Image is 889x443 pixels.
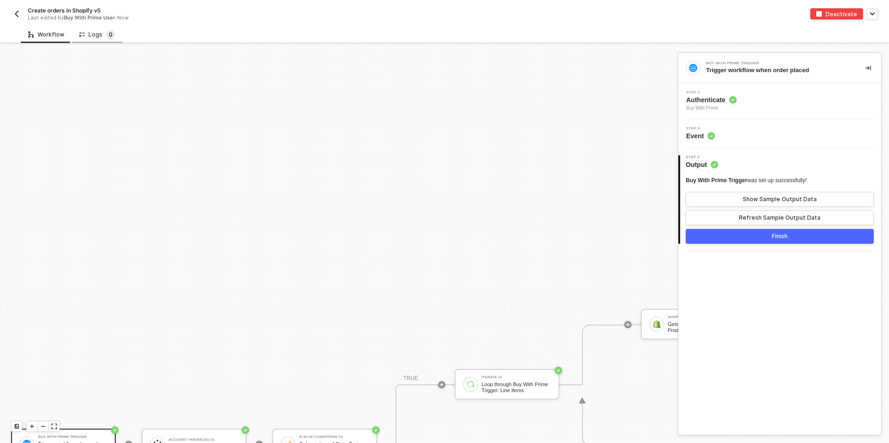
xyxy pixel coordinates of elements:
[403,374,419,383] div: TRUE
[810,8,863,19] button: deactivateDeactivate
[743,196,817,203] div: Show Sample Output Data
[865,65,871,71] span: icon-collapse-right
[686,177,807,185] div: was set up successfully!
[652,320,661,328] img: icon
[64,14,115,21] span: Buy With Prime User
[689,64,697,72] img: integration-icon
[111,426,119,434] span: icon-success-page
[439,382,444,388] span: icon-play
[686,229,874,244] button: Finish
[686,160,718,169] span: Output
[686,192,874,207] button: Show Sample Output Data
[28,31,64,38] div: Workflow
[686,155,718,159] span: Step 3
[13,10,20,18] img: back
[686,95,737,105] span: Authenticate
[482,381,551,393] div: Loop through Buy With Prime Trigger: Line Items
[28,6,100,14] span: Create orders in Shopify v5
[482,375,551,379] div: Iterate #2
[106,30,115,39] sup: 0
[686,177,747,184] span: Buy With Prime Trigger
[706,66,851,74] div: Trigger workflow when order placed
[678,155,881,244] div: Step 3Output Buy With Prime Triggerwas set up successfully!Show Sample Output DataRefresh Sample ...
[686,91,737,94] span: Step 1
[826,10,857,18] div: Deactivate
[816,11,822,17] img: deactivate
[299,435,369,439] div: If-Else Conditions #3
[29,424,35,429] span: icon-play
[11,8,22,19] button: back
[372,426,380,434] span: icon-success-page
[38,435,107,439] div: Buy With Prime Trigger
[678,91,881,112] div: Step 1Authenticate Buy With Prime
[242,426,249,434] span: icon-success-page
[625,322,631,327] span: icon-play
[28,14,423,21] div: Last edited by - Now
[772,233,788,240] div: Finish
[686,105,737,112] span: Buy With Prime
[739,214,820,221] div: Refresh Sample Output Data
[79,30,115,39] div: Logs
[51,424,57,429] span: icon-expand
[686,210,874,225] button: Refresh Sample Output Data
[40,424,46,429] span: icon-minus
[686,131,715,141] span: Event
[466,380,475,388] img: icon
[555,367,562,374] span: icon-success-page
[668,315,737,319] div: Shopify #16
[686,127,715,130] span: Step 2
[706,62,845,65] div: Buy With Prime Trigger
[169,438,238,442] div: Account Variables #2
[668,321,737,333] div: Gets a specific Variant of Product by its ID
